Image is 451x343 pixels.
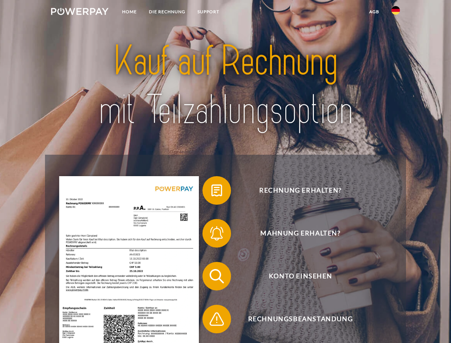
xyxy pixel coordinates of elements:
a: DIE RECHNUNG [143,5,191,18]
button: Mahnung erhalten? [202,219,388,248]
button: Rechnungsbeanstandung [202,305,388,333]
a: Home [116,5,143,18]
a: agb [363,5,385,18]
img: title-powerpay_de.svg [68,34,383,137]
img: qb_search.svg [208,267,226,285]
img: qb_warning.svg [208,310,226,328]
img: qb_bell.svg [208,224,226,242]
button: Konto einsehen [202,262,388,290]
span: Rechnungsbeanstandung [213,305,388,333]
a: SUPPORT [191,5,225,18]
span: Mahnung erhalten? [213,219,388,248]
span: Konto einsehen [213,262,388,290]
img: logo-powerpay-white.svg [51,8,109,15]
img: qb_bill.svg [208,182,226,199]
img: de [391,6,400,15]
span: Rechnung erhalten? [213,176,388,205]
button: Rechnung erhalten? [202,176,388,205]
